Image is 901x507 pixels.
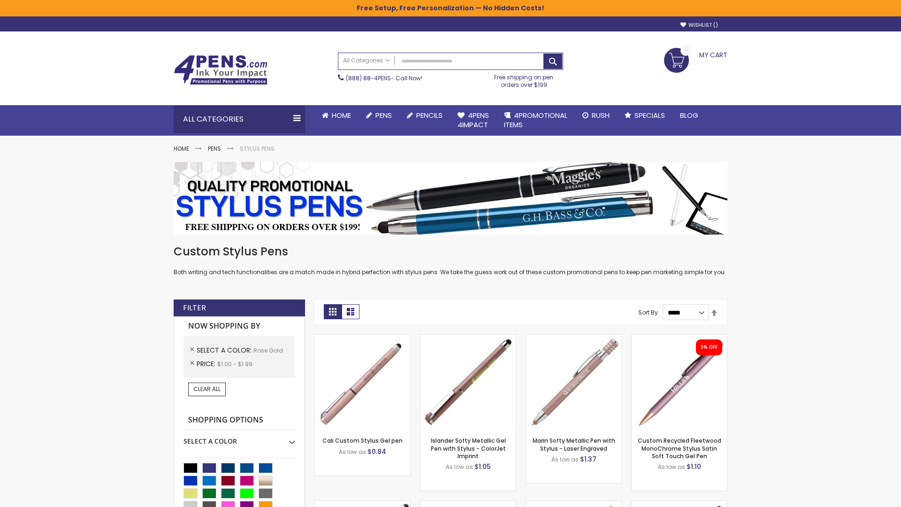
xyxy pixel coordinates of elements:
[253,346,283,354] span: Rose Gold
[314,105,359,126] a: Home
[420,335,516,430] img: Islander Softy Metallic Gel Pen with Stylus - ColorJet Imprint-Rose Gold
[197,359,217,369] span: Price
[193,385,221,393] span: Clear All
[634,110,665,120] span: Specials
[183,410,295,430] strong: Shopping Options
[496,105,575,136] a: 4PROMOTIONALITEMS
[315,334,410,342] a: Cali Custom Stylus Gel pen-Rose Gold
[580,454,596,464] span: $1.37
[474,462,491,471] span: $1.05
[420,334,516,342] a: Islander Softy Metallic Gel Pen with Stylus - ColorJet Imprint-Rose Gold
[240,145,275,153] strong: Stylus Pens
[450,105,496,136] a: 4Pens4impact
[416,110,443,120] span: Pencils
[208,145,221,153] a: Pens
[526,335,621,430] img: Marin Softy Metallic Pen with Stylus - Laser Engraved-Rose Gold
[446,463,473,471] span: As low as
[575,105,617,126] a: Rush
[458,110,489,130] span: 4Pens 4impact
[533,437,615,452] a: Marin Softy Metallic Pen with Stylus - Laser Engraved
[617,105,672,126] a: Specials
[217,360,252,368] span: $1.00 - $1.99
[324,304,342,319] strong: Grid
[183,430,295,446] div: Select A Color
[431,437,506,460] a: Islander Softy Metallic Gel Pen with Stylus - ColorJet Imprint
[346,74,422,82] span: - Call Now!
[332,110,351,120] span: Home
[632,334,727,342] a: Custom Recycled Fleetwood MonoChrome Stylus Satin Soft Touch Gel Pen-Rose Gold
[701,344,718,351] div: 5% OFF
[526,334,621,342] a: Marin Softy Metallic Pen with Stylus - Laser Engraved-Rose Gold
[551,455,579,463] span: As low as
[638,308,658,316] label: Sort By
[504,110,567,130] span: 4PROMOTIONAL ITEMS
[174,105,305,133] div: All Categories
[680,22,718,29] a: Wishlist
[322,437,403,445] a: Cali Custom Stylus Gel pen
[174,55,267,85] img: 4Pens Custom Pens and Promotional Products
[339,448,366,456] span: As low as
[343,57,390,64] span: All Categories
[174,244,727,277] div: Both writing and tech functionalities are a match made in hybrid perfection with stylus pens. We ...
[174,244,727,259] h1: Custom Stylus Pens
[592,110,610,120] span: Rush
[375,110,392,120] span: Pens
[315,335,410,430] img: Cali Custom Stylus Gel pen-Rose Gold
[197,346,253,355] span: Select A Color
[183,316,295,336] strong: Now Shopping by
[687,462,701,471] span: $1.10
[188,383,226,396] a: Clear All
[338,53,395,69] a: All Categories
[183,303,206,313] strong: Filter
[399,105,450,126] a: Pencils
[359,105,399,126] a: Pens
[658,463,685,471] span: As low as
[485,70,564,89] div: Free shipping on pen orders over $199
[174,145,189,153] a: Home
[672,105,706,126] a: Blog
[638,437,721,460] a: Custom Recycled Fleetwood MonoChrome Stylus Satin Soft Touch Gel Pen
[632,335,727,430] img: Custom Recycled Fleetwood MonoChrome Stylus Satin Soft Touch Gel Pen-Rose Gold
[174,162,727,235] img: Stylus Pens
[346,74,391,82] a: (888) 88-4PENS
[680,110,698,120] span: Blog
[367,447,386,456] span: $0.84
